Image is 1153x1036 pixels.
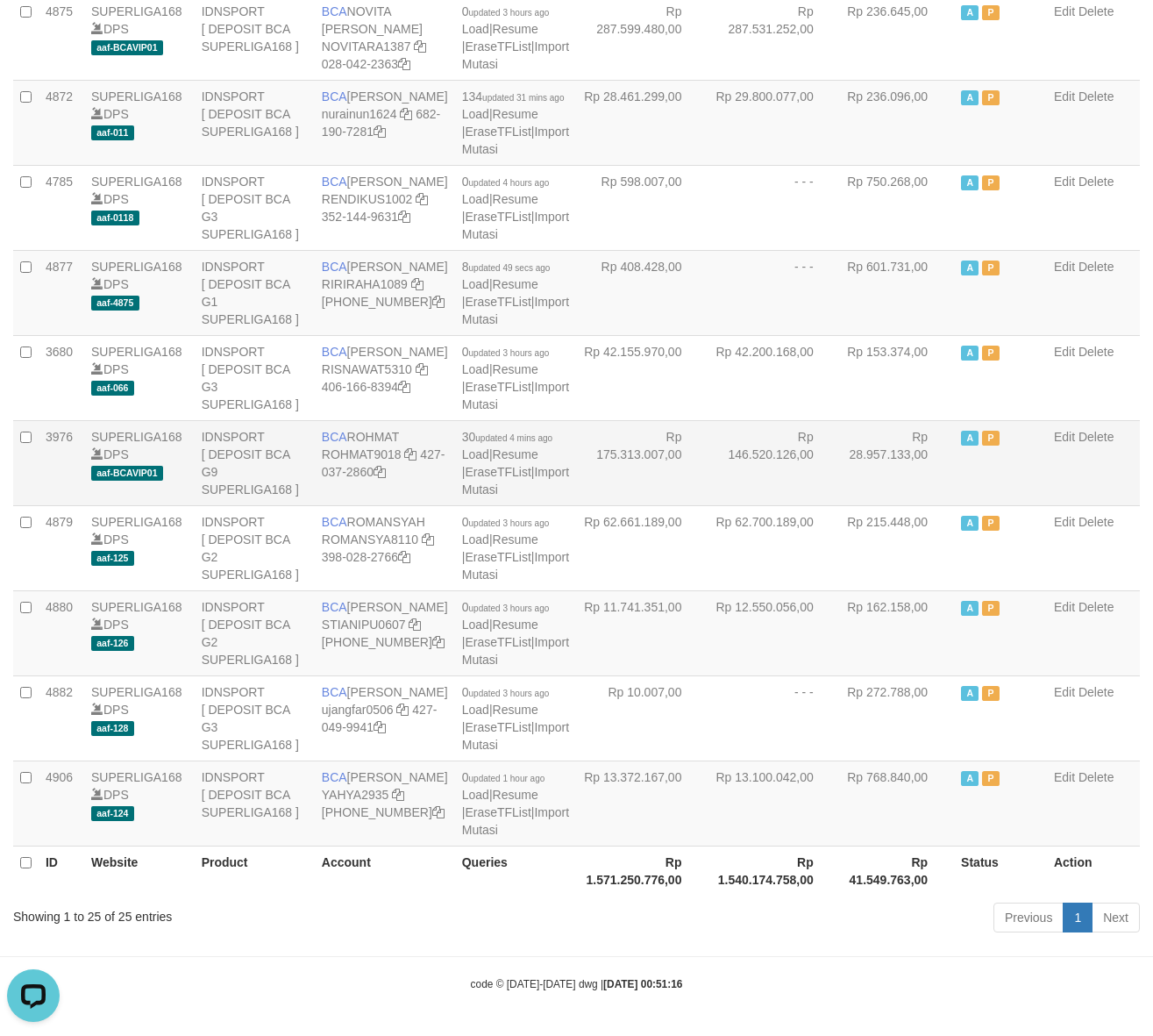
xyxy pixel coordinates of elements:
span: | | | [462,600,569,667]
span: Paused [982,431,1000,446]
th: Rp 1.571.250.776,00 [576,846,708,896]
td: IDNSPORT [ DEPOSIT BCA G3 SUPERLIGA168 ] [195,675,315,761]
a: SUPERLIGA168 [91,430,182,444]
a: Edit [1054,770,1075,784]
td: ROHMAT 427-037-2860 [315,420,455,505]
span: 0 [462,175,550,189]
small: code © [DATE]-[DATE] dwg | [471,978,683,990]
td: Rp 272.788,00 [840,675,954,761]
span: Active [961,601,979,616]
td: 4879 [39,505,84,590]
span: aaf-128 [91,721,134,736]
a: Copy 4062281611 to clipboard [432,295,445,309]
a: Resume [493,107,538,121]
span: BCA [322,430,347,444]
span: Active [961,5,979,20]
span: aaf-066 [91,381,134,396]
a: Resume [493,788,538,802]
a: Resume [493,532,538,547]
td: Rp 29.800.077,00 [708,80,839,165]
a: Resume [493,703,538,717]
a: SUPERLIGA168 [91,260,182,274]
a: Edit [1054,260,1075,274]
td: DPS [84,761,195,846]
a: SUPERLIGA168 [91,89,182,104]
span: BCA [322,345,347,359]
a: Delete [1078,430,1114,444]
span: BCA [322,685,347,699]
a: Edit [1054,89,1075,104]
a: YAHYA2935 [322,788,389,802]
span: Paused [982,601,1000,616]
a: Import Mutasi [462,720,569,752]
td: 4880 [39,590,84,675]
td: 3976 [39,420,84,505]
td: [PERSON_NAME] 352-144-9631 [315,165,455,250]
th: Rp 1.540.174.758,00 [708,846,839,896]
span: updated 4 mins ago [475,433,552,443]
th: ID [39,846,84,896]
td: [PERSON_NAME] 682-190-7281 [315,80,455,165]
a: Import Mutasi [462,125,569,156]
a: EraseTFList [465,465,530,479]
td: DPS [84,675,195,761]
td: IDNSPORT [ DEPOSIT BCA SUPERLIGA168 ] [195,761,315,846]
a: Edit [1054,4,1075,18]
a: Copy 4062301272 to clipboard [432,805,445,819]
td: 4882 [39,675,84,761]
span: 0 [462,515,550,529]
td: Rp 175.313.007,00 [576,420,708,505]
a: ROMANSYA8110 [322,532,418,547]
span: 0 [462,685,550,699]
a: nurainun1624 [322,107,397,121]
td: DPS [84,590,195,675]
span: Active [961,261,979,275]
span: Active [961,516,979,531]
th: Status [954,846,1047,896]
a: EraseTFList [465,805,530,819]
a: Load [462,618,489,632]
a: Import Mutasi [462,210,569,241]
a: Edit [1054,515,1075,529]
a: SUPERLIGA168 [91,515,182,529]
span: updated 3 hours ago [469,518,550,528]
button: Open LiveChat chat widget [7,7,60,60]
span: 0 [462,600,550,614]
th: Queries [455,846,576,896]
td: Rp 62.700.189,00 [708,505,839,590]
td: 4872 [39,80,84,165]
a: 1 [1063,903,1093,932]
a: Copy RIRIRAHA1089 to clipboard [411,277,423,291]
a: Import Mutasi [462,635,569,667]
td: Rp 768.840,00 [840,761,954,846]
span: updated 4 hours ago [469,178,550,188]
span: 0 [462,345,550,359]
span: aaf-0118 [91,211,139,225]
strong: [DATE] 00:51:16 [603,978,682,990]
a: Edit [1054,685,1075,699]
span: 30 [462,430,552,444]
span: 0 [462,4,550,18]
td: 4877 [39,250,84,335]
td: [PERSON_NAME] 427-049-9941 [315,675,455,761]
span: 0 [462,770,545,784]
span: Active [961,686,979,701]
a: SUPERLIGA168 [91,685,182,699]
a: SUPERLIGA168 [91,175,182,189]
td: DPS [84,250,195,335]
span: aaf-126 [91,636,134,651]
a: Delete [1078,770,1114,784]
td: Rp 12.550.056,00 [708,590,839,675]
a: Copy ujangfar0506 to clipboard [396,703,409,717]
a: RISNAWAT5310 [322,362,412,376]
td: Rp 28.461.299,00 [576,80,708,165]
a: Resume [493,22,538,36]
span: aaf-124 [91,806,134,821]
span: Paused [982,5,1000,20]
a: Delete [1078,345,1114,359]
td: 3680 [39,335,84,420]
a: Copy 4270499941 to clipboard [374,720,386,734]
td: Rp 13.100.042,00 [708,761,839,846]
span: BCA [322,600,347,614]
span: Paused [982,90,1000,105]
